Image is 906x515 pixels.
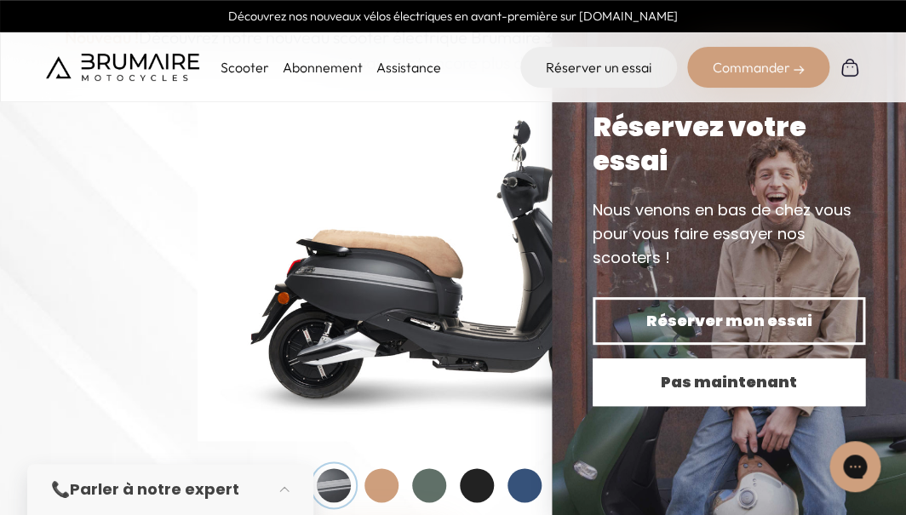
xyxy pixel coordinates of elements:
[46,54,199,81] img: Brumaire Motocycles
[520,47,677,88] a: Réserver un essai
[376,59,440,76] a: Assistance
[282,59,362,76] a: Abonnement
[220,57,268,77] p: Scooter
[821,435,889,498] iframe: Gorgias live chat messenger
[687,47,829,88] div: Commander
[840,57,860,77] img: Panier
[794,65,804,75] img: right-arrow-2.png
